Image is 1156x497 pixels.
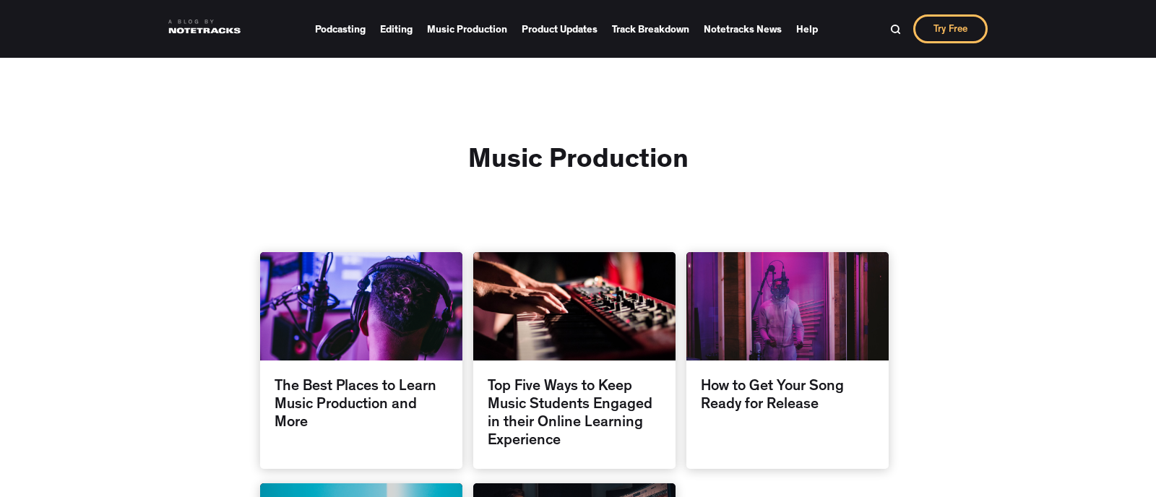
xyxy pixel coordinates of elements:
[427,19,507,40] a: Music Production
[890,24,901,35] img: Search Bar
[260,360,462,447] div: The Best Places to Learn Music Production and More
[315,19,366,40] a: Podcasting
[260,252,462,469] a: The Best Places to Learn Music Production and More
[686,360,889,447] div: How to Get Your Song Ready for Release
[473,252,676,469] a: Top Five Ways to Keep Music Students Engaged in their Online Learning Experience
[913,14,988,43] a: Try Free
[380,19,413,40] a: Editing
[612,19,689,40] a: Track Breakdown
[796,19,818,40] a: Help
[704,19,782,40] a: Notetracks News
[686,252,889,469] a: How to Get Your Song Ready for Release
[473,360,676,447] div: Top Five Ways to Keep Music Students Engaged in their Online Learning Experience
[468,145,689,180] h2: Music Production
[522,19,598,40] a: Product Updates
